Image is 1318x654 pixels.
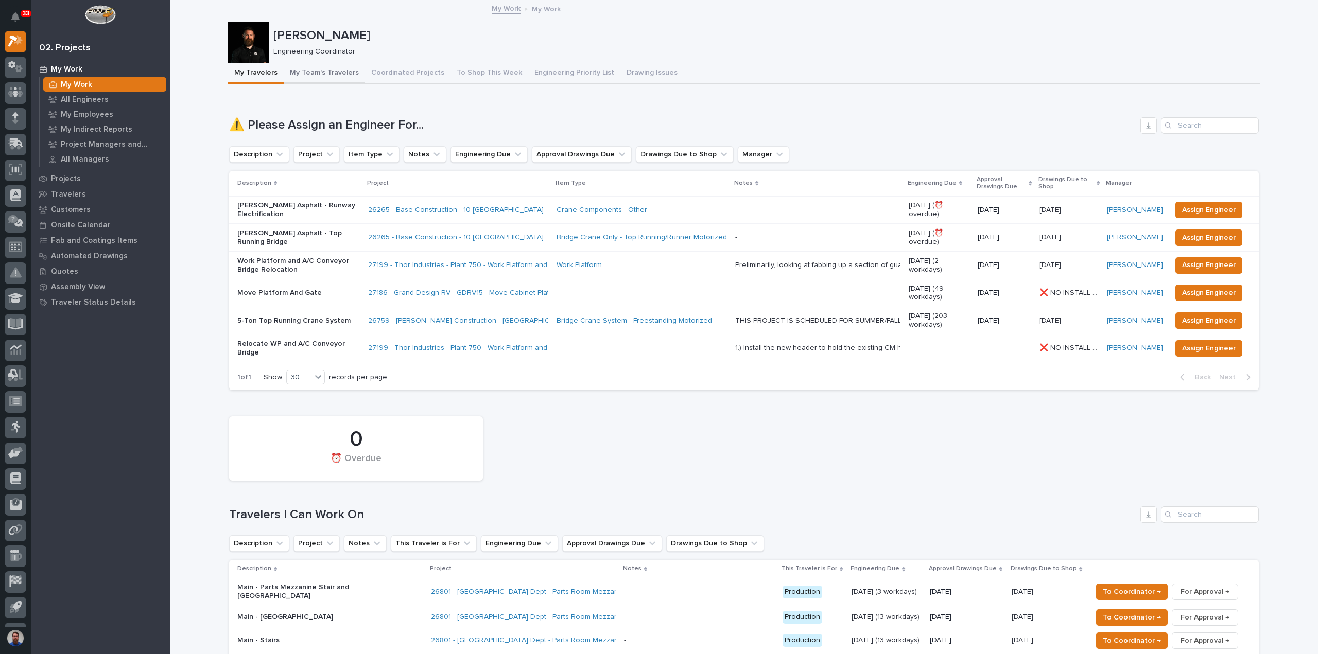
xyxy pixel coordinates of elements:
div: - [624,636,626,645]
a: My Work [40,77,170,92]
p: My Work [51,65,82,74]
span: Assign Engineer [1182,342,1236,355]
div: Search [1161,506,1259,523]
tr: 5-Ton Top Running Crane System26759 - [PERSON_NAME] Construction - [GEOGRAPHIC_DATA] Department 5... [229,307,1259,334]
button: Drawing Issues [620,63,684,84]
button: Drawings Due to Shop [666,535,764,552]
p: All Managers [61,155,109,164]
p: Onsite Calendar [51,221,111,230]
p: [DATE] [1039,204,1063,215]
p: All Engineers [61,95,109,104]
button: Engineering Priority List [528,63,620,84]
div: - [735,289,737,297]
button: Coordinated Projects [365,63,450,84]
a: [PERSON_NAME] [1107,316,1163,325]
p: Fab and Coatings Items [51,236,137,245]
a: [PERSON_NAME] [1107,261,1163,270]
button: Project [293,535,340,552]
p: Engineering Coordinator [273,47,1252,56]
span: To Coordinator → [1103,586,1161,598]
p: records per page [329,373,387,382]
p: Move Platform And Gate [237,289,360,297]
a: Bridge Crane Only - Top Running/Runner Motorized [557,233,727,242]
p: Description [237,563,271,574]
tr: Main - [GEOGRAPHIC_DATA]26801 - [GEOGRAPHIC_DATA] Dept - Parts Room Mezzanine and Stairs with Gat... [229,606,1259,629]
span: Assign Engineer [1182,204,1236,216]
div: 0 [247,427,465,452]
button: To Coordinator → [1096,584,1168,600]
div: Notifications33 [13,12,26,29]
p: [DATE] [930,613,1003,622]
p: My Indirect Reports [61,125,132,134]
button: Next [1215,373,1259,382]
a: Quotes [31,263,170,279]
span: For Approval → [1181,611,1229,624]
div: 02. Projects [39,43,91,54]
tr: Work Platform and A/C Conveyor Bridge Relocation27199 - Thor Industries - Plant 750 - Work Platfo... [229,252,1259,279]
div: - [735,206,737,215]
a: 26801 - [GEOGRAPHIC_DATA] Dept - Parts Room Mezzanine and Stairs with Gate [431,588,697,596]
p: [DATE] [978,233,1031,242]
span: To Coordinator → [1103,634,1161,647]
p: [DATE] [930,636,1003,645]
p: [DATE] [1039,314,1063,325]
p: My Work [61,80,92,90]
p: Engineering Due [908,178,957,189]
p: [DATE] (⏰ overdue) [909,229,969,246]
button: Manager [738,146,789,163]
button: For Approval → [1172,584,1238,600]
button: Notes [404,146,446,163]
p: [DATE] [1039,231,1063,242]
span: For Approval → [1181,586,1229,598]
p: - [557,344,727,352]
button: To Shop This Week [450,63,528,84]
a: Bridge Crane System - Freestanding Motorized [557,316,712,325]
div: Search [1161,117,1259,134]
span: Assign Engineer [1182,259,1236,271]
button: Approval Drawings Due [532,146,632,163]
button: Approval Drawings Due [562,535,662,552]
p: Customers [51,205,91,215]
button: This Traveler is For [391,535,477,552]
button: Project [293,146,340,163]
button: Back [1172,373,1215,382]
span: Back [1189,373,1211,382]
div: Production [783,611,822,624]
p: Approval Drawings Due [929,563,997,574]
button: Drawings Due to Shop [636,146,734,163]
p: Project [430,563,452,574]
tr: Relocate WP and A/C Conveyor Bridge27199 - Thor Industries - Plant 750 - Work Platform and A/C Co... [229,334,1259,362]
button: Engineering Due [450,146,528,163]
a: 27186 - Grand Design RV - GDRV15 - Move Cabinet Platform [368,289,564,297]
p: Projects [51,174,81,184]
a: Customers [31,202,170,217]
p: Travelers [51,190,86,199]
span: Assign Engineer [1182,287,1236,299]
p: - [909,344,969,352]
a: Assembly View [31,279,170,294]
p: Description [237,178,271,189]
button: Assign Engineer [1175,285,1242,301]
span: To Coordinator → [1103,611,1161,624]
p: [DATE] (2 workdays) [909,257,969,274]
a: Automated Drawings [31,248,170,263]
a: 27199 - Thor Industries - Plant 750 - Work Platform and A/C Conveyor Relocation [368,344,634,352]
p: - [557,289,727,297]
button: Assign Engineer [1175,257,1242,274]
p: [DATE] (13 workdays) [852,636,922,645]
div: 30 [287,372,311,383]
p: Assembly View [51,282,105,292]
p: Notes [734,178,753,189]
p: Work Platform and A/C Conveyor Bridge Relocation [237,257,360,274]
a: Fab and Coatings Items [31,233,170,248]
button: Item Type [344,146,400,163]
button: Notes [344,535,387,552]
div: Production [783,586,822,598]
div: THIS PROJECT IS SCHEDULED FOR SUMMER/FALL OF 2026 [735,316,900,325]
a: Traveler Status Details [31,294,170,310]
p: Traveler Status Details [51,298,136,307]
p: Main - Parts Mezzanine Stair and [GEOGRAPHIC_DATA] [237,583,418,600]
p: [DATE] (⏰ overdue) [909,201,969,219]
button: Notifications [5,6,26,28]
a: Crane Components - Other [557,206,647,215]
